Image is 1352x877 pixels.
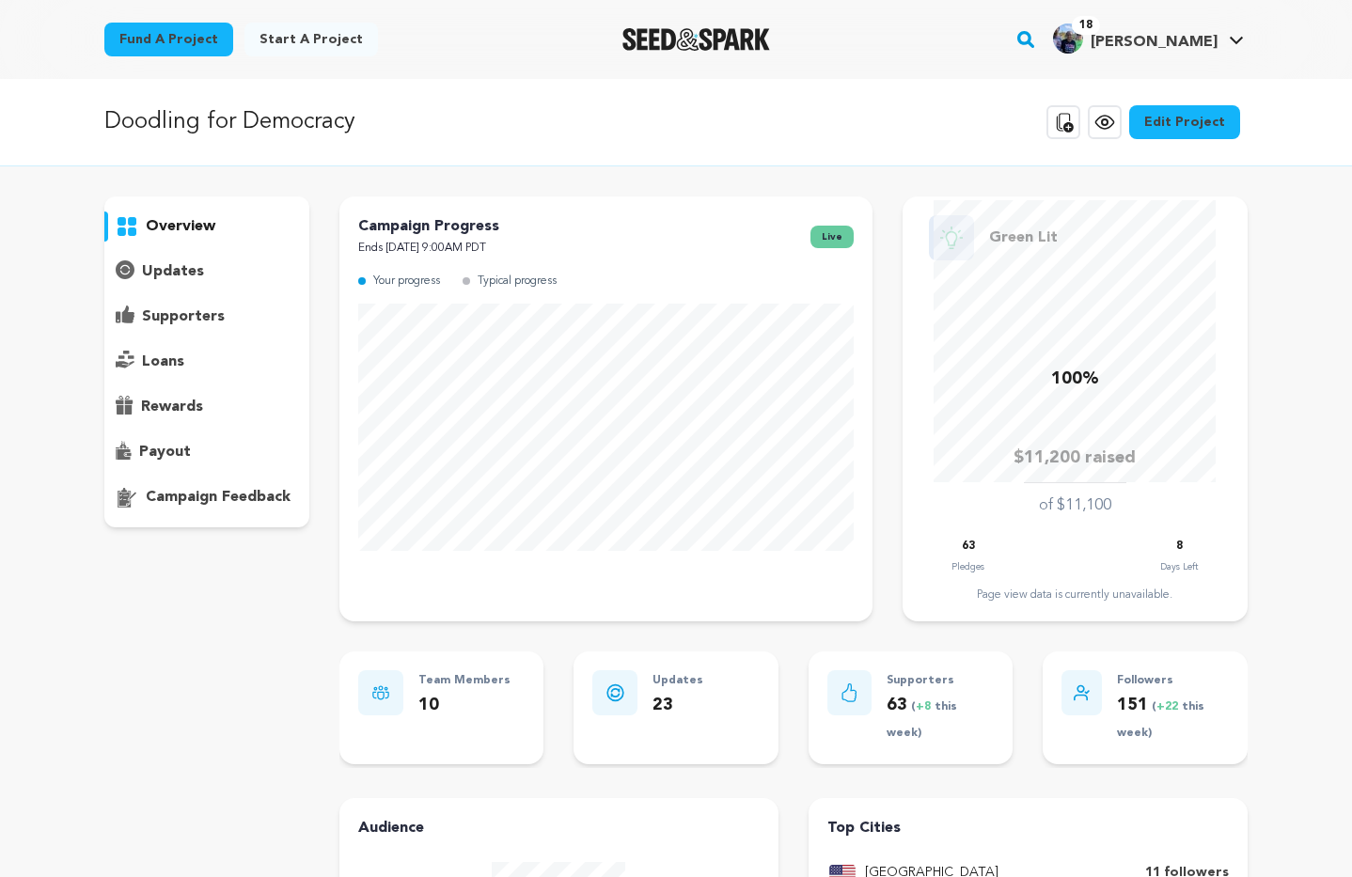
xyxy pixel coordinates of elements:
p: Pledges [951,557,984,576]
button: rewards [104,392,309,422]
p: of $11,100 [1039,494,1111,517]
button: overview [104,211,309,242]
img: Seed&Spark Logo Dark Mode [622,28,770,51]
p: Supporters [887,670,994,692]
p: 151 [1117,692,1229,746]
p: Ends [DATE] 9:00AM PDT [358,238,499,259]
p: Updates [652,670,703,692]
h4: Top Cities [827,817,1229,839]
button: supporters [104,302,309,332]
div: Linda H.'s Profile [1053,23,1218,54]
p: Days Left [1160,557,1198,576]
a: Linda H.'s Profile [1049,20,1248,54]
p: updates [142,260,204,283]
p: campaign feedback [146,486,291,509]
p: Followers [1117,670,1229,692]
button: updates [104,257,309,287]
a: Start a project [244,23,378,56]
p: rewards [141,396,203,418]
p: Campaign Progress [358,215,499,238]
span: ( this week) [1117,701,1204,740]
p: 63 [962,536,975,557]
h4: Audience [358,817,760,839]
p: loans [142,351,184,373]
button: campaign feedback [104,482,309,512]
button: payout [104,437,309,467]
p: overview [146,215,215,238]
img: 22e6c5640c38a5e5.jpg [1053,23,1083,54]
span: +8 [916,701,935,713]
a: Seed&Spark Homepage [622,28,770,51]
p: payout [139,441,191,463]
span: [PERSON_NAME] [1091,35,1218,50]
p: Typical progress [478,271,557,292]
div: Page view data is currently unavailable. [921,587,1229,603]
p: 8 [1176,536,1183,557]
p: Team Members [418,670,511,692]
a: Fund a project [104,23,233,56]
button: loans [104,347,309,377]
a: Edit Project [1129,105,1240,139]
span: live [810,226,854,248]
span: 18 [1072,16,1100,35]
p: 63 [887,692,994,746]
p: Doodling for Democracy [104,105,355,139]
p: Your progress [373,271,440,292]
span: +22 [1156,701,1182,713]
p: supporters [142,305,225,328]
p: 10 [418,692,511,719]
p: 23 [652,692,703,719]
p: 100% [1051,366,1099,393]
span: Linda H.'s Profile [1049,20,1248,59]
span: ( this week) [887,701,957,740]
